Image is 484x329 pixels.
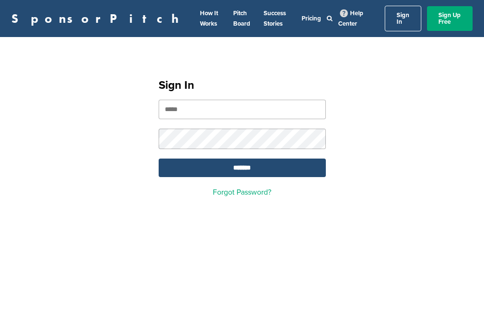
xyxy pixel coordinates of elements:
a: Sign In [385,6,421,31]
a: Pitch Board [233,9,250,28]
a: SponsorPitch [11,12,185,25]
a: Success Stories [264,9,286,28]
h1: Sign In [159,77,326,94]
a: Help Center [338,8,363,29]
a: Sign Up Free [427,6,473,31]
a: Forgot Password? [213,188,271,197]
a: Pricing [302,15,321,22]
a: How It Works [200,9,218,28]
